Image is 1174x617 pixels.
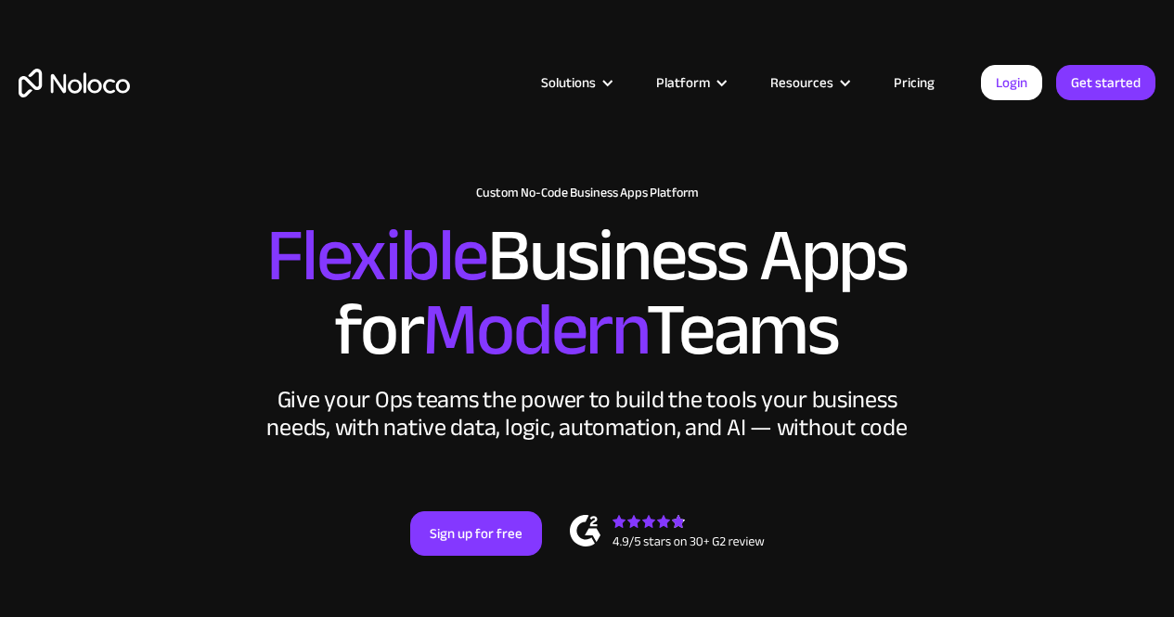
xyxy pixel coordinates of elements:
[747,71,871,95] div: Resources
[266,186,487,325] span: Flexible
[410,511,542,556] a: Sign up for free
[19,186,1155,200] h1: Custom No-Code Business Apps Platform
[422,261,646,399] span: Modern
[981,65,1042,100] a: Login
[19,219,1155,367] h2: Business Apps for Teams
[518,71,633,95] div: Solutions
[541,71,596,95] div: Solutions
[656,71,710,95] div: Platform
[871,71,958,95] a: Pricing
[1056,65,1155,100] a: Get started
[263,386,912,442] div: Give your Ops teams the power to build the tools your business needs, with native data, logic, au...
[633,71,747,95] div: Platform
[770,71,833,95] div: Resources
[19,69,130,97] a: home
